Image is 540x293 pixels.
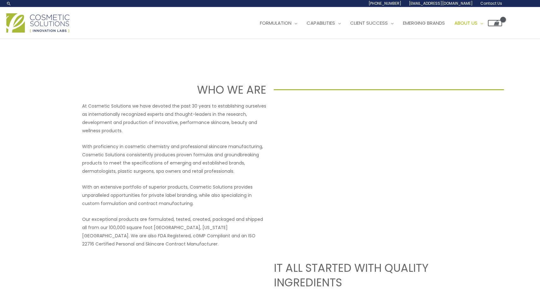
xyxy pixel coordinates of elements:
p: At Cosmetic Solutions we have devoted the past 30 years to establishing ourselves as internationa... [82,102,266,135]
span: [PHONE_NUMBER] [369,1,401,6]
p: With proficiency in cosmetic chemistry and professional skincare manufacturing, Cosmetic Solution... [82,142,266,175]
span: Capabilities [307,20,335,26]
a: Formulation [255,14,302,33]
iframe: Get to know Cosmetic Solutions Private Label Skin Care [274,102,458,206]
span: About Us [454,20,477,26]
a: Capabilities [302,14,345,33]
p: With an extensive portfolio of superior products, Cosmetic Solutions provides unparalleled opport... [82,183,266,208]
h2: IT ALL STARTED WITH QUALITY INGREDIENTS [274,261,458,290]
img: Cosmetic Solutions Logo [6,13,69,33]
span: Emerging Brands [403,20,445,26]
a: Client Success [345,14,398,33]
span: [EMAIL_ADDRESS][DOMAIN_NAME] [409,1,473,6]
a: About Us [450,14,488,33]
span: Client Success [350,20,388,26]
h1: WHO WE ARE [36,82,266,97]
a: Emerging Brands [398,14,450,33]
a: View Shopping Cart, empty [488,20,502,26]
a: Search icon link [6,1,11,6]
p: Our exceptional products are formulated, tested, created, packaged and shipped all from our 100,0... [82,215,266,248]
nav: Site Navigation [250,14,502,33]
span: Formulation [260,20,291,26]
span: Contact Us [480,1,502,6]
